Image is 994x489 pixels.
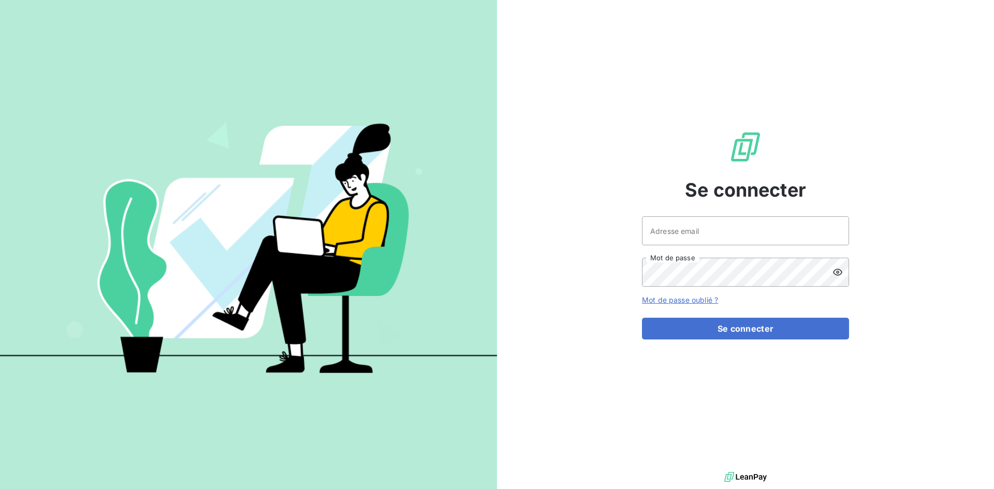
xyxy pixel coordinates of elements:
[724,469,767,485] img: logo
[642,295,718,304] a: Mot de passe oublié ?
[729,130,762,164] img: Logo LeanPay
[642,318,849,339] button: Se connecter
[685,176,806,204] span: Se connecter
[642,216,849,245] input: placeholder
